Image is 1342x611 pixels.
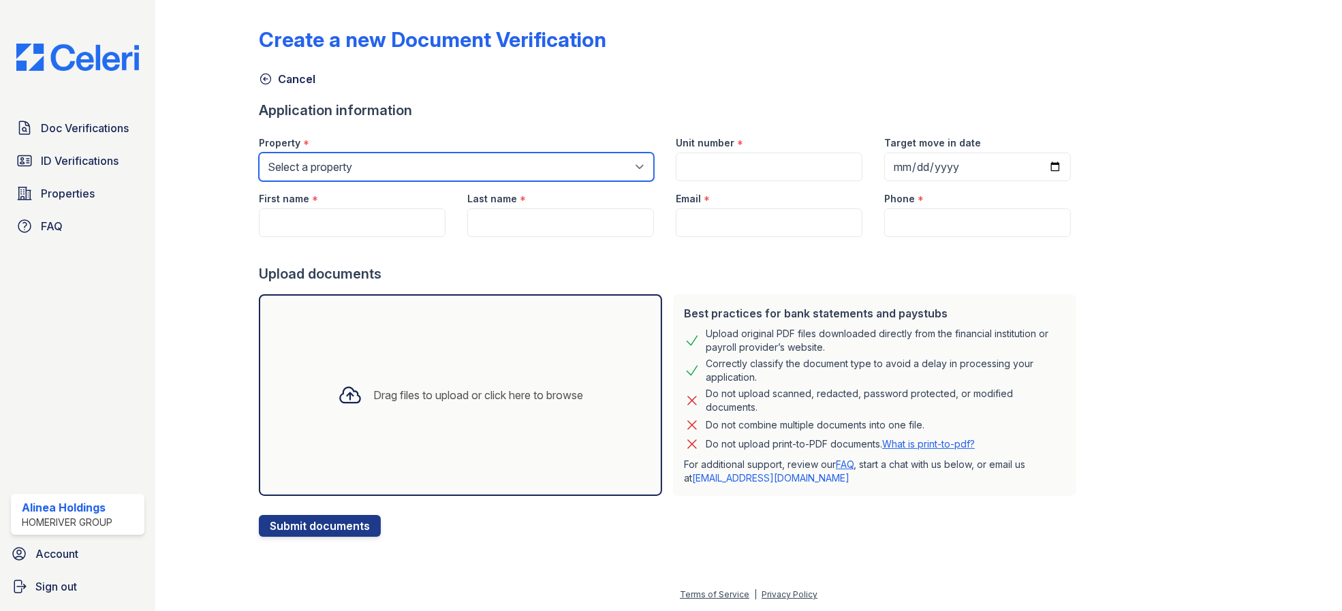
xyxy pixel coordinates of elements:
[706,437,975,451] p: Do not upload print-to-PDF documents.
[22,516,112,529] div: HomeRiver Group
[259,136,300,150] label: Property
[5,540,150,567] a: Account
[259,27,606,52] div: Create a new Document Verification
[836,458,854,470] a: FAQ
[680,589,749,599] a: Terms of Service
[41,153,119,169] span: ID Verifications
[706,417,924,433] div: Do not combine multiple documents into one file.
[882,438,975,450] a: What is print-to-pdf?
[35,546,78,562] span: Account
[684,305,1065,322] div: Best practices for bank statements and paystubs
[11,213,144,240] a: FAQ
[706,387,1065,414] div: Do not upload scanned, redacted, password protected, or modified documents.
[676,136,734,150] label: Unit number
[11,114,144,142] a: Doc Verifications
[706,327,1065,354] div: Upload original PDF files downloaded directly from the financial institution or payroll provider’...
[762,589,817,599] a: Privacy Policy
[35,578,77,595] span: Sign out
[22,499,112,516] div: Alinea Holdings
[41,218,63,234] span: FAQ
[676,192,701,206] label: Email
[5,573,150,600] a: Sign out
[259,71,315,87] a: Cancel
[259,101,1082,120] div: Application information
[684,458,1065,485] p: For additional support, review our , start a chat with us below, or email us at
[259,192,309,206] label: First name
[41,120,129,136] span: Doc Verifications
[754,589,757,599] div: |
[41,185,95,202] span: Properties
[11,180,144,207] a: Properties
[467,192,517,206] label: Last name
[259,264,1082,283] div: Upload documents
[884,192,915,206] label: Phone
[373,387,583,403] div: Drag files to upload or click here to browse
[11,147,144,174] a: ID Verifications
[5,44,150,71] img: CE_Logo_Blue-a8612792a0a2168367f1c8372b55b34899dd931a85d93a1a3d3e32e68fde9ad4.png
[706,357,1065,384] div: Correctly classify the document type to avoid a delay in processing your application.
[259,515,381,537] button: Submit documents
[884,136,981,150] label: Target move in date
[692,472,849,484] a: [EMAIL_ADDRESS][DOMAIN_NAME]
